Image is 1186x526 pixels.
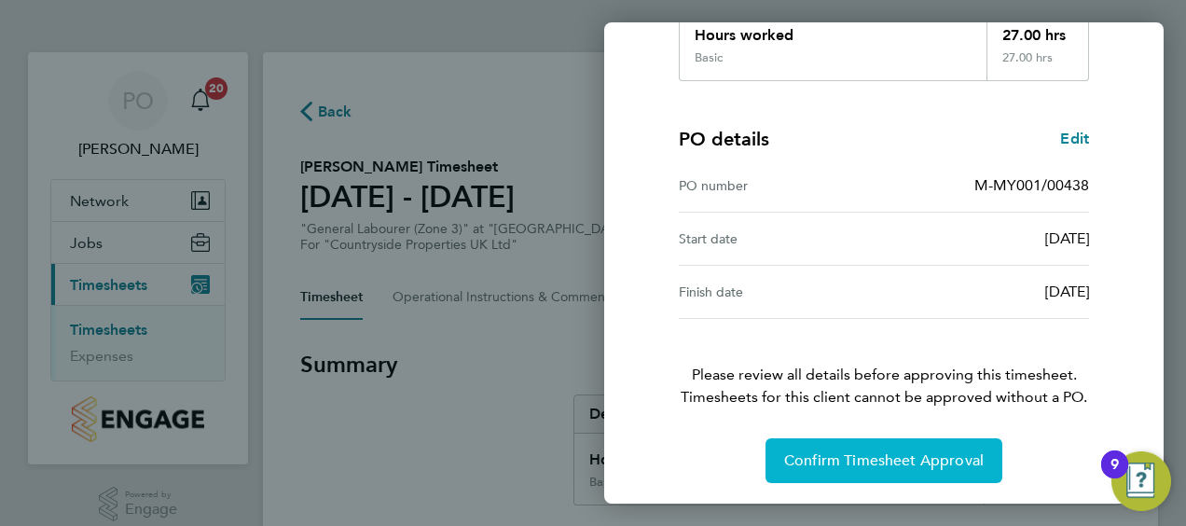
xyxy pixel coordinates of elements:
[679,126,769,152] h4: PO details
[974,176,1089,194] span: M-MY001/00438
[765,438,1002,483] button: Confirm Timesheet Approval
[884,228,1089,250] div: [DATE]
[1111,451,1171,511] button: Open Resource Center, 9 new notifications
[679,174,884,197] div: PO number
[1060,130,1089,147] span: Edit
[679,228,884,250] div: Start date
[656,319,1111,408] p: Please review all details before approving this timesheet.
[884,281,1089,303] div: [DATE]
[695,50,723,65] div: Basic
[986,50,1089,80] div: 27.00 hrs
[679,281,884,303] div: Finish date
[656,386,1111,408] span: Timesheets for this client cannot be approved without a PO.
[680,9,986,50] div: Hours worked
[1110,464,1119,489] div: 9
[1060,128,1089,150] a: Edit
[986,9,1089,50] div: 27.00 hrs
[784,451,984,470] span: Confirm Timesheet Approval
